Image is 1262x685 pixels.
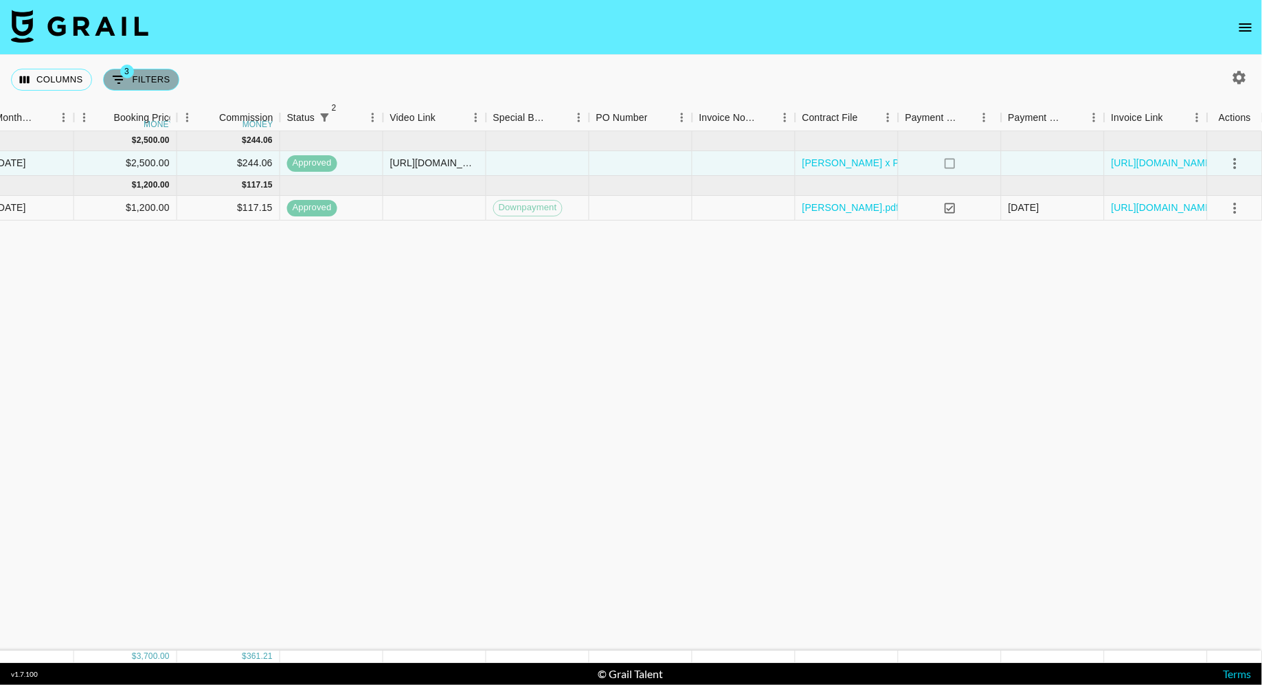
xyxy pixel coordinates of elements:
button: Select columns [11,69,92,91]
div: $ [132,135,137,146]
div: Actions [1219,104,1251,131]
button: Menu [878,107,899,128]
button: Menu [54,107,74,128]
button: Sort [34,108,54,127]
div: Special Booking Type [486,104,589,131]
div: Status [280,104,383,131]
div: Booking Price [114,104,174,131]
div: $1,200.00 [74,196,177,221]
span: Downpayment [494,201,562,214]
button: Menu [363,107,383,128]
div: $117.15 [177,196,280,221]
button: Sort [1065,108,1084,127]
button: Menu [569,107,589,128]
div: Status [287,104,315,131]
div: 02/09/2025 [1009,201,1039,214]
div: Payment Sent [899,104,1002,131]
button: Menu [1084,107,1105,128]
button: Sort [959,108,978,127]
button: Sort [858,108,877,127]
a: [URL][DOMAIN_NAME] [1112,156,1215,170]
div: $ [243,651,247,662]
div: Payment Sent Date [1002,104,1105,131]
img: Grail Talent [11,10,148,43]
div: Video Link [390,104,436,131]
div: 361.21 [247,651,273,662]
div: $244.06 [177,151,280,176]
button: Sort [200,108,219,127]
div: Payment Sent [905,104,959,131]
div: Video Link [383,104,486,131]
div: money [243,120,273,128]
div: Invoice Notes [699,104,756,131]
button: Show filters [103,69,179,91]
div: Invoice Notes [692,104,796,131]
a: [PERSON_NAME] x Printful .png [802,156,946,170]
span: approved [287,201,337,214]
div: $ [132,651,137,662]
button: Menu [74,107,95,128]
button: Sort [95,108,114,127]
div: v 1.7.100 [11,670,38,679]
button: Sort [436,108,455,127]
button: Sort [550,108,569,127]
div: https://www.instagram.com/reel/DOL25r4DqNn/?igsh=aDBzMTZscDRxOGtu [390,156,479,170]
button: Sort [648,108,667,127]
span: 3 [120,65,134,78]
div: 117.15 [247,179,273,191]
span: 2 [327,101,341,115]
button: Menu [974,107,995,128]
button: Menu [775,107,796,128]
div: Payment Sent Date [1009,104,1065,131]
a: Terms [1223,667,1251,680]
div: © Grail Talent [598,667,663,681]
button: Sort [756,108,775,127]
button: Menu [1187,107,1208,128]
button: Menu [466,107,486,128]
button: Menu [177,107,198,128]
div: PO Number [589,104,692,131]
div: Invoice Link [1112,104,1164,131]
button: Sort [334,108,353,127]
div: PO Number [596,104,648,131]
div: $ [243,179,247,191]
div: money [144,120,174,128]
div: 1,200.00 [137,179,170,191]
div: $ [132,179,137,191]
span: approved [287,157,337,170]
button: select merge strategy [1224,196,1247,220]
div: Contract File [802,104,858,131]
button: select merge strategy [1224,152,1247,175]
div: 3,700.00 [137,651,170,662]
div: $ [243,135,247,146]
div: $2,500.00 [74,151,177,176]
button: open drawer [1232,14,1259,41]
div: 2 active filters [315,108,334,127]
div: Invoice Link [1105,104,1208,131]
a: [URL][DOMAIN_NAME] [1112,201,1215,214]
button: Show filters [315,108,334,127]
div: 244.06 [247,135,273,146]
button: Sort [1163,108,1182,127]
button: Menu [672,107,692,128]
div: Commission [219,104,273,131]
div: 2,500.00 [137,135,170,146]
div: Contract File [796,104,899,131]
div: Special Booking Type [493,104,550,131]
a: [PERSON_NAME].pdf [802,201,899,214]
